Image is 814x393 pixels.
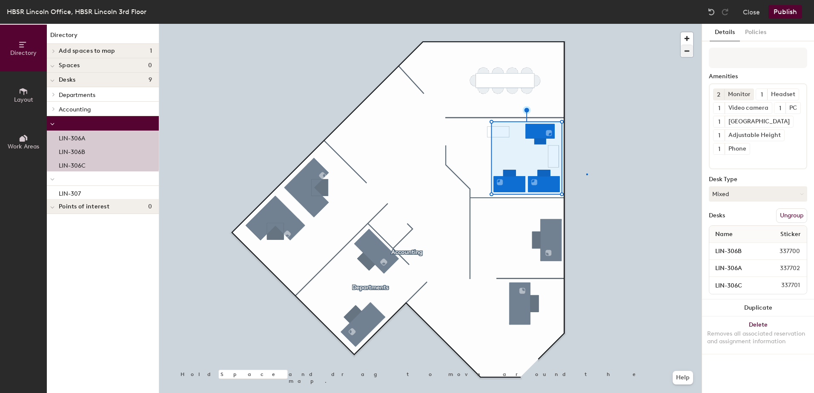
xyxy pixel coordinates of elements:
span: 0 [148,62,152,69]
span: 337700 [759,247,805,256]
div: Desk Type [709,176,807,183]
span: Work Areas [8,143,39,150]
span: 2 [717,90,720,99]
div: Phone [725,143,750,154]
h1: Directory [47,31,159,44]
span: 1 [718,131,720,140]
span: Sticker [776,227,805,242]
span: Departments [59,91,95,99]
button: DeleteRemoves all associated reservation and assignment information [702,316,814,354]
button: Publish [768,5,802,19]
div: Desks [709,212,725,219]
div: Amenities [709,73,807,80]
span: 1 [761,90,763,99]
span: 337702 [760,264,805,273]
span: 1 [718,145,720,154]
button: Details [710,24,740,41]
span: 1 [718,117,720,126]
button: 1 [714,103,725,114]
div: Headset [767,89,799,100]
span: Desks [59,77,75,83]
p: LIN-307 [59,188,81,197]
p: LIN-306B [59,146,85,156]
button: 1 [756,89,767,100]
img: Redo [721,8,729,16]
div: [GEOGRAPHIC_DATA] [725,116,793,127]
button: 1 [714,116,725,127]
button: 2 [713,89,724,100]
div: PC [785,103,800,114]
button: Help [673,371,693,384]
span: Spaces [59,62,80,69]
button: Duplicate [702,299,814,316]
span: Accounting [59,106,91,113]
span: 1 [718,104,720,113]
button: 1 [774,103,785,114]
input: Unnamed desk [711,245,759,257]
input: Unnamed desk [711,262,760,274]
p: LIN-306A [59,132,85,142]
span: 1 [150,48,152,54]
span: 337701 [761,281,805,290]
input: Unnamed desk [711,279,761,291]
span: 0 [148,203,152,210]
div: Video camera [725,103,772,114]
div: Removes all associated reservation and assignment information [707,330,809,345]
img: Undo [707,8,716,16]
span: Add spaces to map [59,48,115,54]
button: Policies [740,24,771,41]
span: Directory [10,49,37,57]
button: 1 [714,143,725,154]
span: Points of interest [59,203,109,210]
button: 1 [714,130,725,141]
span: Name [711,227,737,242]
p: LIN-306C [59,159,86,169]
button: Close [743,5,760,19]
div: Monitor [724,89,754,100]
span: 1 [779,104,781,113]
div: Adjustable Height [725,130,784,141]
button: Ungroup [776,208,807,223]
span: Layout [14,96,33,103]
span: 9 [149,77,152,83]
button: Mixed [709,186,807,202]
div: HBSR Lincoln Office, HBSR Lincoln 3rd Floor [7,6,146,17]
